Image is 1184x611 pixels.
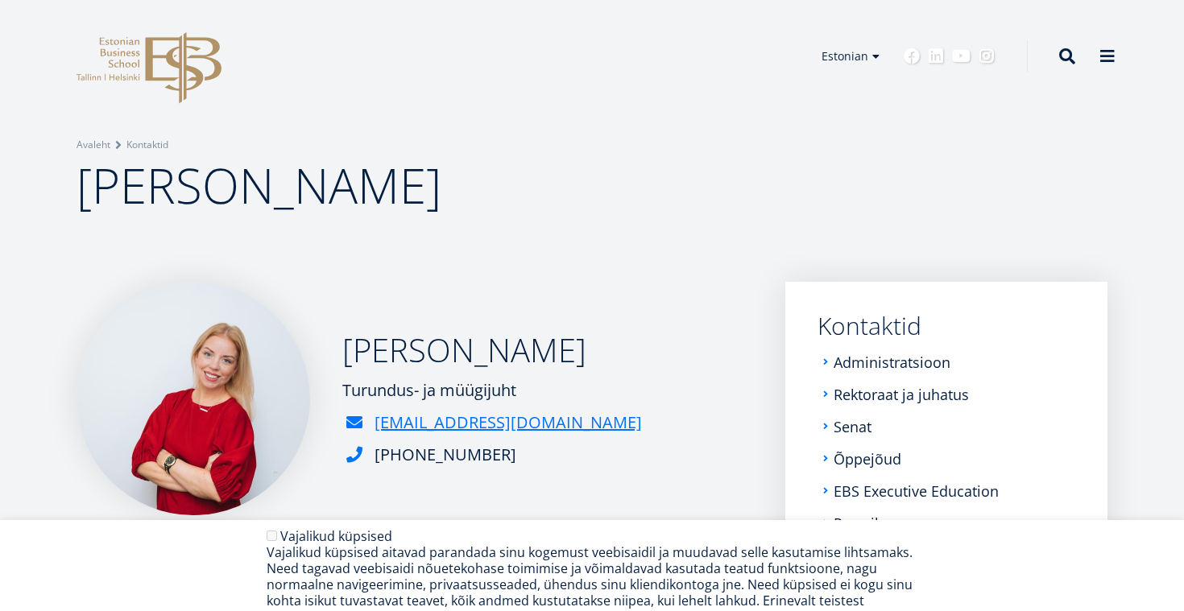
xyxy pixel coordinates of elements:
[834,515,887,531] a: Pressile
[126,137,168,153] a: Kontaktid
[834,483,999,499] a: EBS Executive Education
[979,48,995,64] a: Instagram
[834,354,950,370] a: Administratsioon
[952,48,971,64] a: Youtube
[834,451,901,467] a: Õppejõud
[280,527,392,545] label: Vajalikud küpsised
[342,330,642,370] h2: [PERSON_NAME]
[375,443,516,467] div: [PHONE_NUMBER]
[342,378,642,403] div: Turundus- ja müügijuht
[77,282,310,515] img: Reelika
[375,411,642,435] a: [EMAIL_ADDRESS][DOMAIN_NAME]
[834,386,969,403] a: Rektoraat ja juhatus
[77,137,110,153] a: Avaleht
[834,419,871,435] a: Senat
[904,48,920,64] a: Facebook
[77,152,441,218] span: [PERSON_NAME]
[928,48,944,64] a: Linkedin
[818,314,1075,338] a: Kontaktid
